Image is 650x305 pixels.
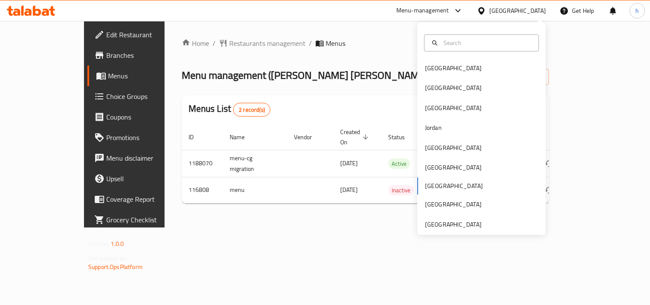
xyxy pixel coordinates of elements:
span: Coupons [106,112,186,122]
span: Restaurants management [229,38,306,48]
div: [GEOGRAPHIC_DATA] [425,103,482,113]
div: Active [388,158,410,169]
a: Support.OpsPlatform [88,261,143,272]
a: Menus [87,66,192,86]
h2: Menus List [189,102,270,117]
a: Branches [87,45,192,66]
span: Choice Groups [106,91,186,102]
span: Promotions [106,132,186,143]
div: [GEOGRAPHIC_DATA] [425,220,482,229]
span: Vendor [294,132,323,142]
span: Active [388,159,410,169]
a: Coupons [87,107,192,127]
span: Menus [326,38,345,48]
span: Edit Restaurant [106,30,186,40]
span: Upsell [106,173,186,184]
div: [GEOGRAPHIC_DATA] [425,143,482,152]
a: Coverage Report [87,189,192,209]
a: Restaurants management [219,38,306,48]
span: Version: [88,238,109,249]
span: Created On [340,127,371,147]
span: Inactive [388,185,414,195]
span: Menu management ( [PERSON_NAME] [PERSON_NAME] ) [182,66,431,85]
div: Menu-management [396,6,449,16]
div: [GEOGRAPHIC_DATA] [425,63,482,73]
span: [DATE] [340,158,358,169]
td: 1188070 [182,150,223,177]
div: [GEOGRAPHIC_DATA] [489,6,546,15]
span: Menu disclaimer [106,153,186,163]
a: Edit Restaurant [87,24,192,45]
td: menu-cg migration [223,150,287,177]
span: ID [189,132,205,142]
div: Jordan [425,123,442,132]
span: 1.0.0 [111,238,124,249]
a: Choice Groups [87,86,192,107]
nav: breadcrumb [182,38,549,48]
td: 116808 [182,177,223,203]
span: Status [388,132,416,142]
div: [GEOGRAPHIC_DATA] [425,200,482,209]
li: / [213,38,216,48]
span: [DATE] [340,184,358,195]
table: enhanced table [182,124,608,203]
span: Grocery Checklist [106,215,186,225]
span: Name [230,132,256,142]
span: Branches [106,50,186,60]
a: Home [182,38,209,48]
td: menu [223,177,287,203]
a: Grocery Checklist [87,209,192,230]
div: [GEOGRAPHIC_DATA] [425,84,482,93]
span: Coverage Report [106,194,186,204]
span: 2 record(s) [234,106,270,114]
li: / [309,38,312,48]
div: [GEOGRAPHIC_DATA] [425,163,482,172]
span: Menus [108,71,186,81]
a: Upsell [87,168,192,189]
span: h [635,6,639,15]
input: Search [440,38,533,48]
div: Total records count [233,103,270,117]
a: Menu disclaimer [87,148,192,168]
span: Get support on: [88,253,128,264]
a: Promotions [87,127,192,148]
